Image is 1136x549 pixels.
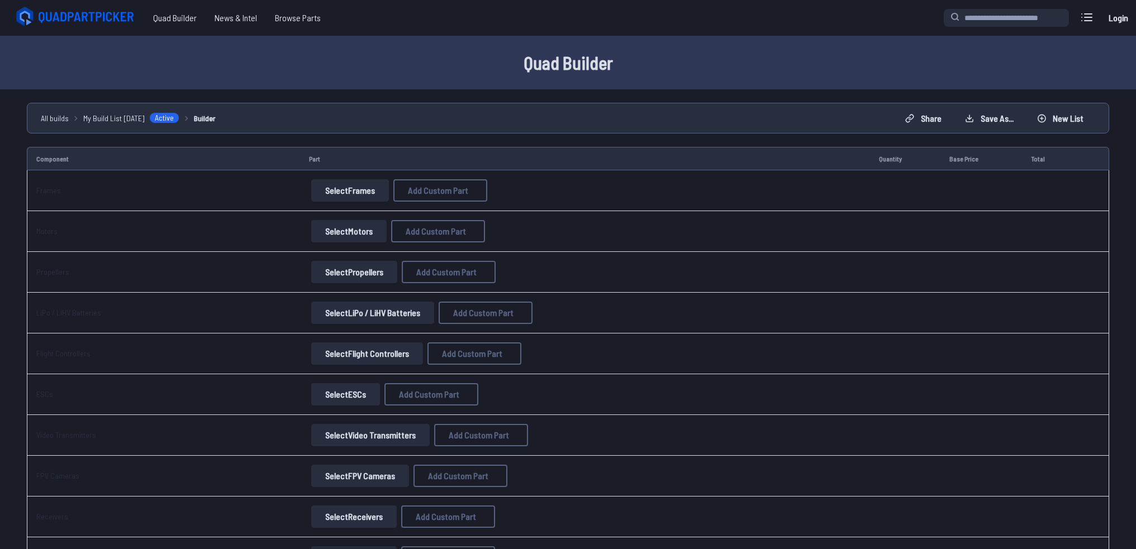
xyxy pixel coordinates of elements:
button: Add Custom Part [401,505,495,528]
button: Add Custom Part [393,179,487,202]
span: Add Custom Part [449,431,509,440]
span: Active [149,112,179,123]
td: Component [27,147,300,170]
a: Flight Controllers [36,349,91,358]
a: Frames [36,185,61,195]
button: New List [1028,109,1093,127]
button: SelectFlight Controllers [311,342,423,365]
a: SelectReceivers [309,505,399,528]
a: Motors [36,226,58,236]
a: Builder [194,112,216,124]
a: All builds [41,112,69,124]
td: Part [300,147,870,170]
a: Receivers [36,512,68,521]
button: SelectLiPo / LiHV Batteries [311,302,434,324]
button: Add Custom Part [391,220,485,242]
span: Add Custom Part [408,186,468,195]
a: SelectMotors [309,220,389,242]
button: Add Custom Part [434,424,528,446]
a: My Build List [DATE]Active [83,112,179,124]
button: Share [896,109,951,127]
button: SelectVideo Transmitters [311,424,430,446]
span: My Build List [DATE] [83,112,145,124]
span: Add Custom Part [406,227,466,236]
span: Add Custom Part [428,471,488,480]
a: Browse Parts [266,7,330,29]
button: Add Custom Part [384,383,478,405]
a: SelectESCs [309,383,382,405]
a: Quad Builder [144,7,206,29]
a: ESCs [36,389,53,399]
button: SelectPropellers [311,261,397,283]
button: SelectReceivers [311,505,397,528]
button: SelectMotors [311,220,387,242]
span: Add Custom Part [399,390,459,399]
button: Add Custom Part [402,261,496,283]
button: Save as... [956,109,1023,127]
a: FPV Cameras [36,471,79,480]
button: SelectESCs [311,383,380,405]
a: SelectPropellers [309,261,400,283]
td: Base Price [940,147,1022,170]
button: SelectFrames [311,179,389,202]
button: Add Custom Part [413,465,507,487]
a: SelectFrames [309,179,391,202]
a: LiPo / LiHV Batteries [36,308,101,317]
span: Add Custom Part [416,268,477,276]
a: SelectLiPo / LiHV Batteries [309,302,436,324]
button: Add Custom Part [427,342,521,365]
button: Add Custom Part [439,302,533,324]
a: News & Intel [206,7,266,29]
a: Login [1105,7,1132,29]
button: SelectFPV Cameras [311,465,409,487]
td: Quantity [870,147,941,170]
h1: Quad Builder [211,49,926,76]
span: Add Custom Part [453,308,514,317]
a: SelectFPV Cameras [309,465,411,487]
span: Add Custom Part [416,512,476,521]
td: Total [1022,147,1077,170]
span: Add Custom Part [442,349,502,358]
a: Video Transmitters [36,430,96,440]
a: SelectVideo Transmitters [309,424,432,446]
a: SelectFlight Controllers [309,342,425,365]
a: Propellers [36,267,69,276]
